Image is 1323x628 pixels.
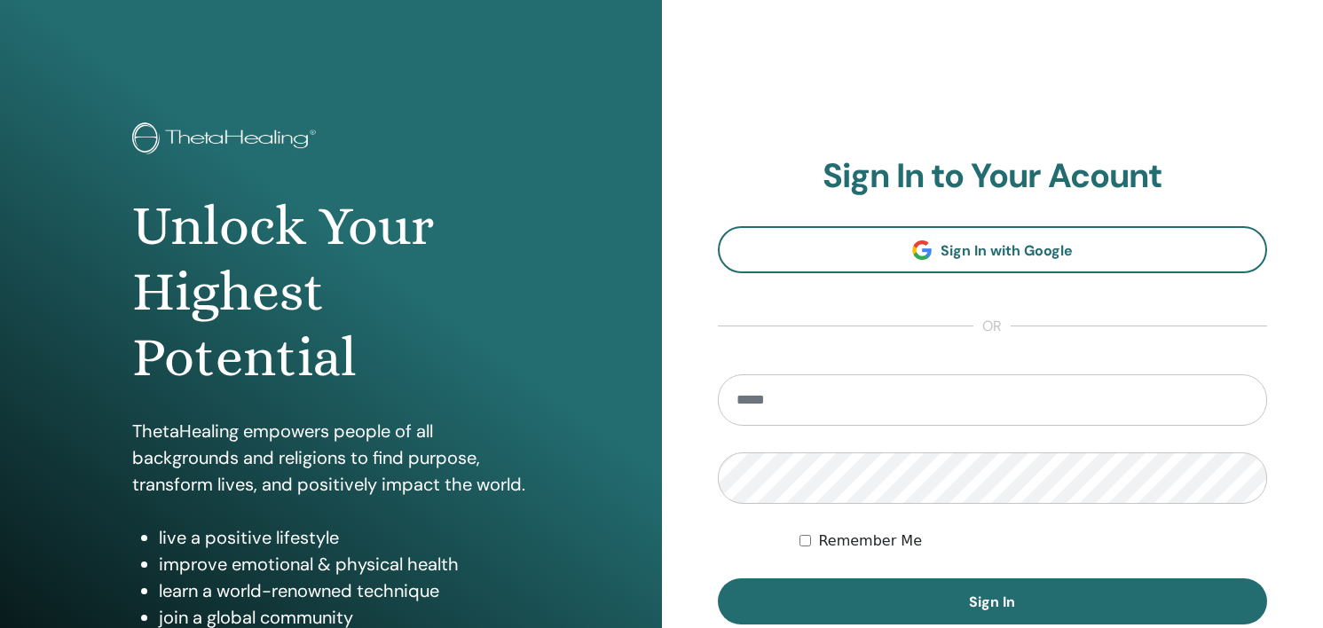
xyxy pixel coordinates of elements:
[799,530,1267,552] div: Keep me authenticated indefinitely or until I manually logout
[132,418,529,498] p: ThetaHealing empowers people of all backgrounds and religions to find purpose, transform lives, a...
[718,578,1268,624] button: Sign In
[132,193,529,391] h1: Unlock Your Highest Potential
[969,593,1015,611] span: Sign In
[159,524,529,551] li: live a positive lifestyle
[941,241,1073,260] span: Sign In with Google
[818,530,922,552] label: Remember Me
[973,316,1011,337] span: or
[159,551,529,577] li: improve emotional & physical health
[718,226,1268,273] a: Sign In with Google
[718,156,1268,197] h2: Sign In to Your Acount
[159,577,529,604] li: learn a world-renowned technique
